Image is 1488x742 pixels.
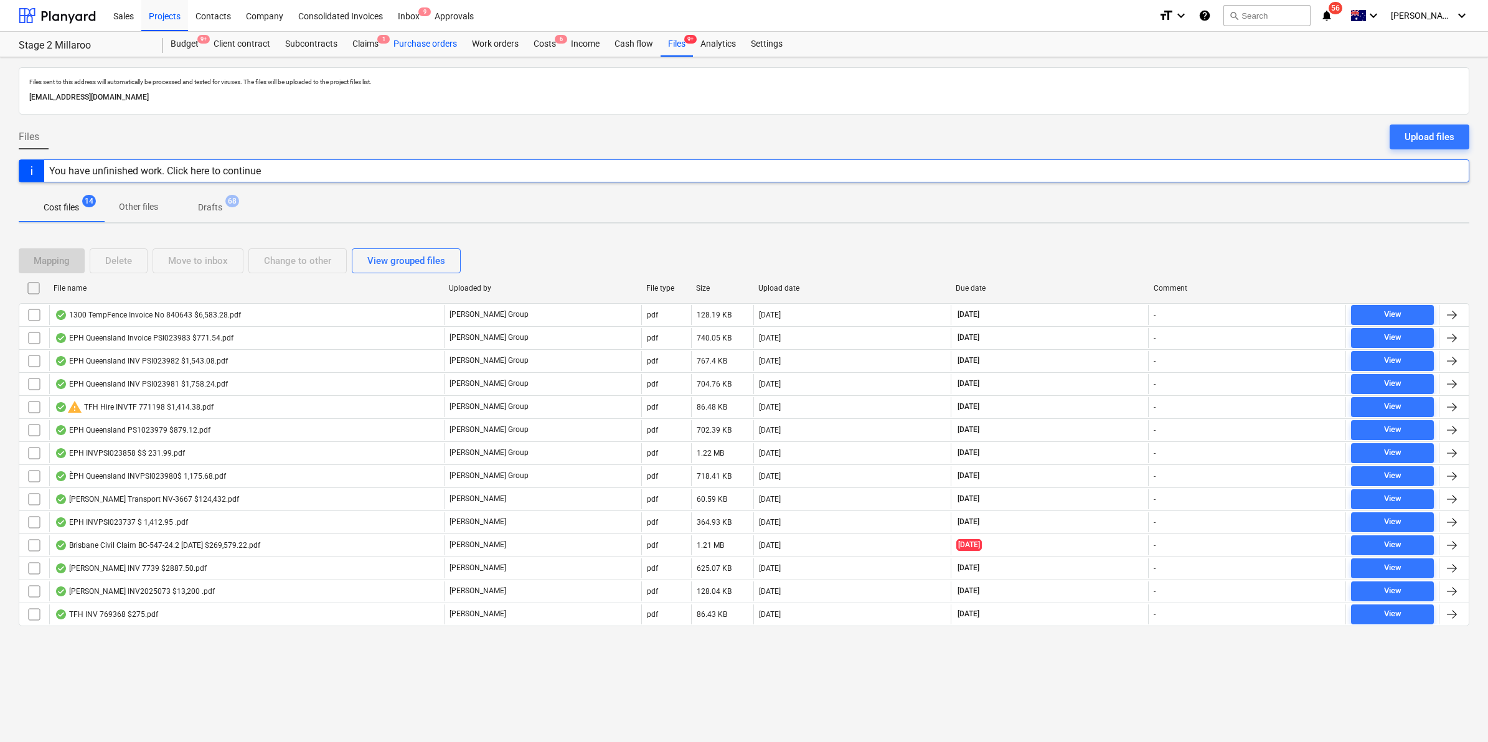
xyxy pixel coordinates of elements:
[1154,587,1156,596] div: -
[647,518,658,527] div: pdf
[464,32,526,57] a: Work orders
[55,563,67,573] div: OCR finished
[1384,584,1401,598] div: View
[759,564,781,573] div: [DATE]
[55,425,210,435] div: EPH Queensland PS1023979 $879.12.pdf
[697,564,732,573] div: 625.07 KB
[119,200,158,214] p: Other files
[759,610,781,619] div: [DATE]
[1390,124,1469,149] button: Upload files
[1154,610,1156,619] div: -
[1351,420,1434,440] button: View
[1391,11,1453,21] span: [PERSON_NAME]
[647,380,658,388] div: pdf
[450,378,529,389] p: [PERSON_NAME] Group
[197,35,210,44] span: 9+
[278,32,345,57] div: Subcontracts
[647,472,658,481] div: pdf
[697,357,727,365] div: 767.4 KB
[696,284,748,293] div: Size
[1174,8,1189,23] i: keyboard_arrow_down
[450,332,529,343] p: [PERSON_NAME] Group
[607,32,661,57] a: Cash flow
[55,517,188,527] div: EPH INVPSI023737 $ 1,412.95 .pdf
[55,471,67,481] div: OCR finished
[647,311,658,319] div: pdf
[450,425,529,435] p: [PERSON_NAME] Group
[55,448,67,458] div: OCR finished
[956,309,981,320] span: [DATE]
[697,472,732,481] div: 718.41 KB
[956,402,981,412] span: [DATE]
[44,201,79,214] p: Cost files
[956,586,981,596] span: [DATE]
[956,425,981,435] span: [DATE]
[450,609,506,619] p: [PERSON_NAME]
[1154,449,1156,458] div: -
[956,332,981,343] span: [DATE]
[1351,374,1434,394] button: View
[1154,334,1156,342] div: -
[29,78,1459,86] p: Files sent to this address will automatically be processed and tested for viruses. The files will...
[693,32,743,57] div: Analytics
[555,35,567,44] span: 6
[67,400,82,415] span: warning
[1384,538,1401,552] div: View
[1154,518,1156,527] div: -
[1159,8,1174,23] i: format_size
[697,495,727,504] div: 60.59 KB
[55,517,67,527] div: OCR finished
[1351,581,1434,601] button: View
[206,32,278,57] a: Client contract
[956,284,1143,293] div: Due date
[367,253,445,269] div: View grouped files
[450,355,529,366] p: [PERSON_NAME] Group
[55,310,241,320] div: 1300 TempFence Invoice No 840643 $6,583.28.pdf
[758,284,946,293] div: Upload date
[55,494,239,504] div: [PERSON_NAME] Transport NV-3667 $124,432.pdf
[82,195,96,207] span: 14
[956,471,981,481] span: [DATE]
[647,587,658,596] div: pdf
[55,586,67,596] div: OCR finished
[956,539,982,551] span: [DATE]
[19,39,148,52] div: Stage 2 Millaroo
[449,284,636,293] div: Uploaded by
[1384,561,1401,575] div: View
[352,248,461,273] button: View grouped files
[1384,331,1401,345] div: View
[563,32,607,57] a: Income
[759,472,781,481] div: [DATE]
[1154,472,1156,481] div: -
[1198,8,1211,23] i: Knowledge base
[647,541,658,550] div: pdf
[29,91,1459,104] p: [EMAIL_ADDRESS][DOMAIN_NAME]
[386,32,464,57] a: Purchase orders
[1384,423,1401,437] div: View
[55,333,233,343] div: EPH Queensland Invoice PSI023983 $771.54.pdf
[1154,541,1156,550] div: -
[377,35,390,44] span: 1
[759,495,781,504] div: [DATE]
[1351,328,1434,348] button: View
[647,449,658,458] div: pdf
[345,32,386,57] div: Claims
[759,380,781,388] div: [DATE]
[55,448,185,458] div: EPH INVPSI023858 $$ 231.99.pdf
[450,448,529,458] p: [PERSON_NAME] Group
[55,379,228,389] div: EPH Queensland INV PSI023981 $1,758.24.pdf
[345,32,386,57] a: Claims1
[55,356,228,366] div: EPH Queensland INV PSI023982 $1,543.08.pdf
[49,165,261,177] div: You have unfinished work. Click here to continue
[647,564,658,573] div: pdf
[163,32,206,57] a: Budget9+
[1154,284,1341,293] div: Comment
[697,426,732,434] div: 702.39 KB
[1351,604,1434,624] button: View
[759,311,781,319] div: [DATE]
[956,494,981,504] span: [DATE]
[743,32,790,57] div: Settings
